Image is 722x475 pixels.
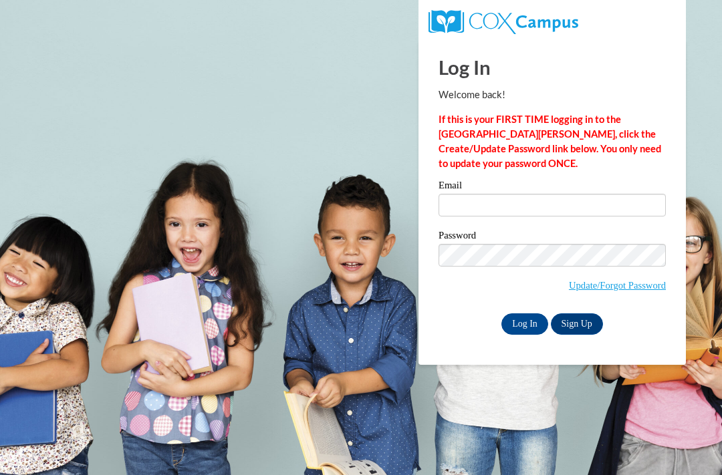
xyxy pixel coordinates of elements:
[501,313,548,335] input: Log In
[439,114,661,169] strong: If this is your FIRST TIME logging in to the [GEOGRAPHIC_DATA][PERSON_NAME], click the Create/Upd...
[551,313,603,335] a: Sign Up
[439,88,666,102] p: Welcome back!
[429,10,578,34] img: COX Campus
[439,180,666,194] label: Email
[569,280,666,291] a: Update/Forgot Password
[439,230,666,244] label: Password
[439,53,666,81] h1: Log In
